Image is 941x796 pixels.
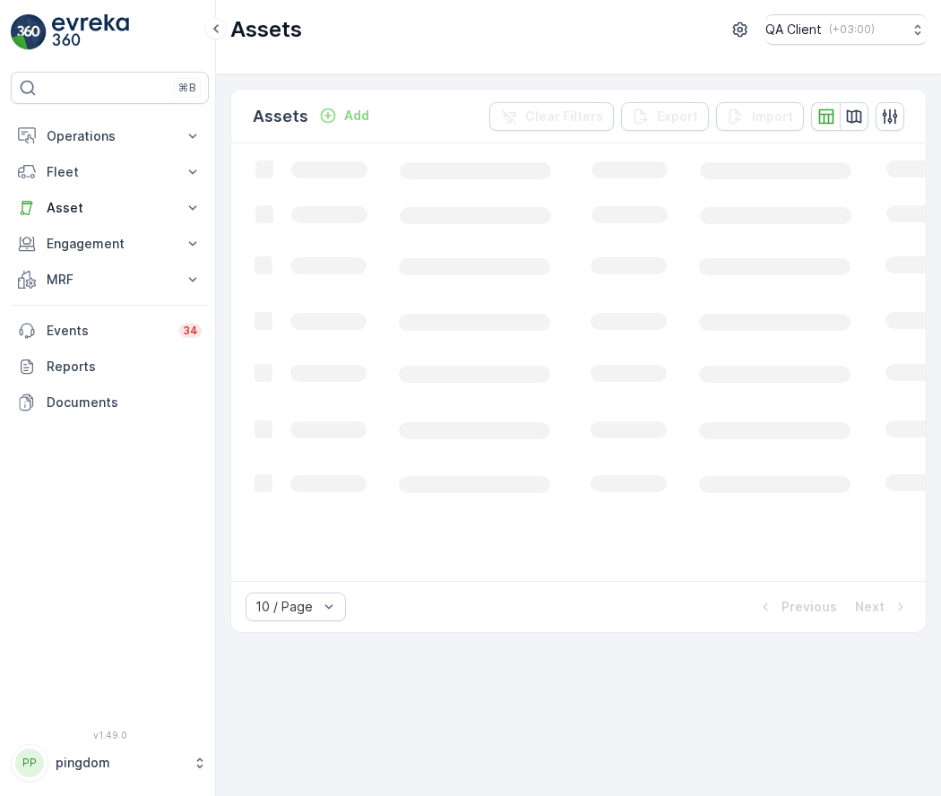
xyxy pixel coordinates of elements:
[47,127,173,145] p: Operations
[11,313,209,349] a: Events34
[312,105,376,126] button: Add
[11,262,209,298] button: MRF
[11,385,209,420] a: Documents
[344,107,369,125] p: Add
[47,199,173,217] p: Asset
[11,744,209,782] button: PPpingdom
[781,598,837,616] p: Previous
[657,108,698,125] p: Export
[11,349,209,385] a: Reports
[765,21,822,39] p: QA Client
[11,730,209,740] span: v 1.49.0
[855,598,885,616] p: Next
[525,108,603,125] p: Clear Filters
[11,226,209,262] button: Engagement
[178,81,196,95] p: ⌘B
[489,102,614,131] button: Clear Filters
[183,324,198,338] p: 34
[11,154,209,190] button: Fleet
[47,235,173,253] p: Engagement
[47,394,202,411] p: Documents
[253,104,308,129] p: Assets
[829,22,875,37] p: ( +03:00 )
[853,596,911,618] button: Next
[47,163,173,181] p: Fleet
[230,15,302,44] p: Assets
[716,102,804,131] button: Import
[56,754,184,772] p: pingdom
[15,748,44,777] div: PP
[621,102,709,131] button: Export
[765,14,927,45] button: QA Client(+03:00)
[47,271,173,289] p: MRF
[47,322,168,340] p: Events
[11,118,209,154] button: Operations
[52,14,129,50] img: logo_light-DOdMpM7g.png
[755,596,839,618] button: Previous
[47,358,202,376] p: Reports
[11,190,209,226] button: Asset
[752,108,793,125] p: Import
[11,14,47,50] img: logo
